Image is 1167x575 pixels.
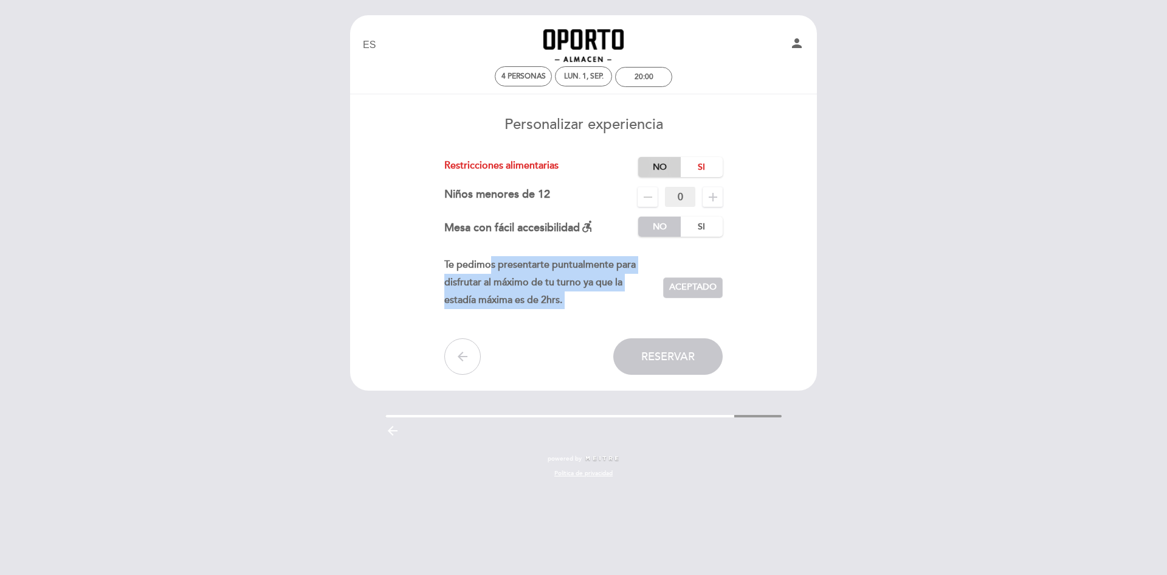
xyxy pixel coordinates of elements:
label: No [638,157,681,177]
img: MEITRE [585,456,619,462]
div: lun. 1, sep. [564,72,604,81]
label: Si [680,157,723,177]
div: 20:00 [635,72,653,82]
p: Te pedimos presentarte puntualmente para disfrutar al máximo de tu turno ya que la estadía máxima... [444,256,654,308]
i: arrow_back [455,349,470,364]
a: Oporto Almacen [508,29,659,62]
div: Mesa con fácil accesibilidad [444,217,594,237]
i: add [706,190,720,204]
a: powered by [548,455,619,463]
i: accessible_forward [580,219,594,234]
span: Reservar [641,350,695,363]
label: No [638,217,681,237]
i: person [790,36,804,51]
button: person [790,36,804,55]
a: Política de privacidad [554,469,613,478]
button: Reservar [613,338,723,375]
i: arrow_backward [385,423,400,438]
i: remove [641,190,655,204]
span: Aceptado [669,281,717,294]
div: Restricciones alimentarias [444,157,639,177]
span: Personalizar experiencia [504,116,663,133]
button: arrow_back [444,338,481,375]
button: Aceptado [663,277,723,298]
span: 4 personas [501,72,546,81]
div: Niños menores de 12 [444,187,550,207]
span: powered by [548,455,582,463]
label: Si [680,217,723,237]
